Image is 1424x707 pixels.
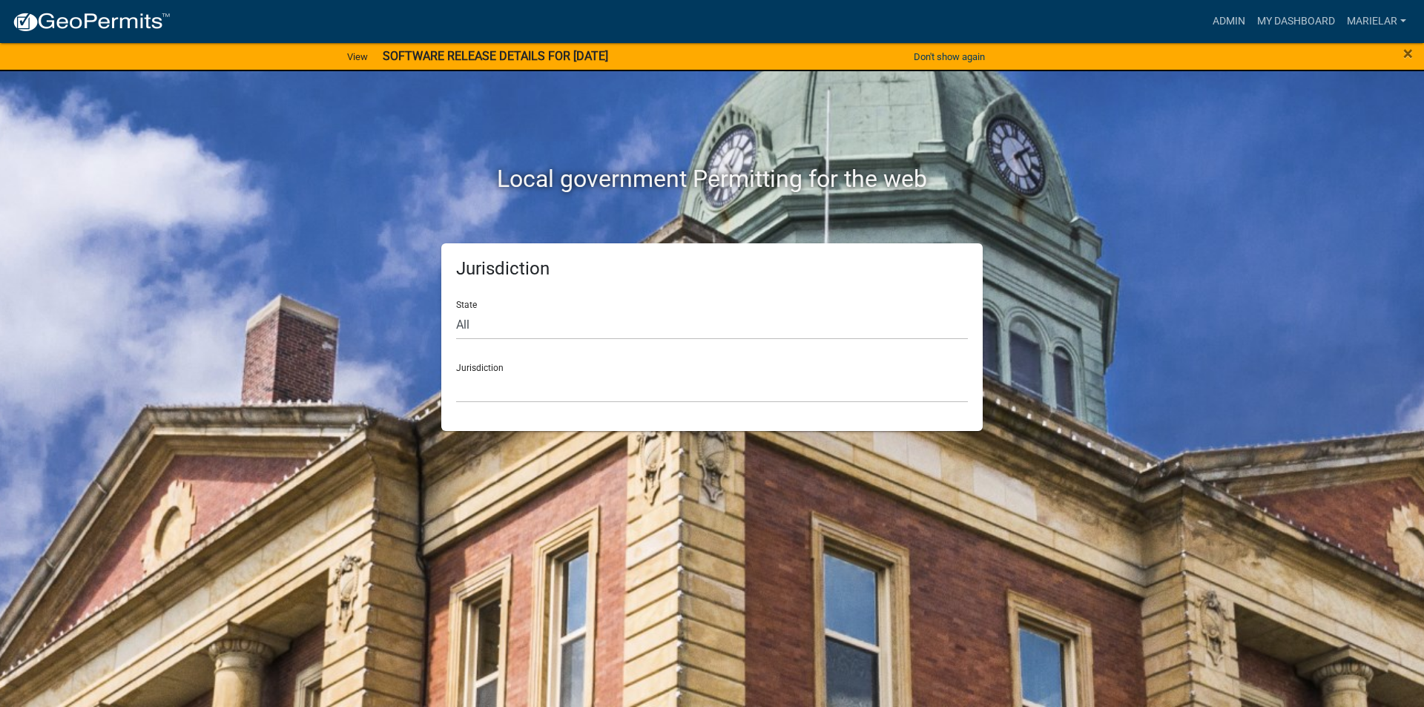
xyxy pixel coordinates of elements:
[300,165,1124,193] h2: Local government Permitting for the web
[383,49,608,63] strong: SOFTWARE RELEASE DETAILS FOR [DATE]
[908,45,991,69] button: Don't show again
[1403,45,1413,62] button: Close
[1403,43,1413,64] span: ×
[456,258,968,280] h5: Jurisdiction
[341,45,374,69] a: View
[1341,7,1412,36] a: marielar
[1251,7,1341,36] a: My Dashboard
[1207,7,1251,36] a: Admin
